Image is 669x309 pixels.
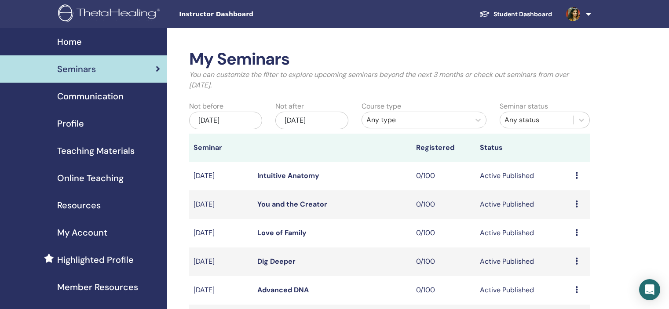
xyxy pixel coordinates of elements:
[475,219,571,247] td: Active Published
[189,49,590,69] h2: My Seminars
[57,280,138,294] span: Member Resources
[275,101,304,112] label: Not after
[275,112,348,129] div: [DATE]
[257,257,296,266] a: Dig Deeper
[189,134,253,162] th: Seminar
[189,112,262,129] div: [DATE]
[257,228,307,237] a: Love of Family
[57,171,124,185] span: Online Teaching
[412,247,475,276] td: 0/100
[475,276,571,305] td: Active Published
[57,199,101,212] span: Resources
[189,69,590,91] p: You can customize the filter to explore upcoming seminars beyond the next 3 months or check out s...
[504,115,569,125] div: Any status
[57,253,134,266] span: Highlighted Profile
[475,162,571,190] td: Active Published
[566,7,580,21] img: default.jpg
[57,226,107,239] span: My Account
[500,101,548,112] label: Seminar status
[58,4,163,24] img: logo.png
[412,134,475,162] th: Registered
[57,62,96,76] span: Seminars
[412,162,475,190] td: 0/100
[189,190,253,219] td: [DATE]
[189,162,253,190] td: [DATE]
[366,115,465,125] div: Any type
[57,35,82,48] span: Home
[362,101,401,112] label: Course type
[257,200,327,209] a: You and the Creator
[475,134,571,162] th: Status
[57,90,124,103] span: Communication
[412,219,475,247] td: 0/100
[475,190,571,219] td: Active Published
[189,101,223,112] label: Not before
[475,247,571,276] td: Active Published
[179,10,311,19] span: Instructor Dashboard
[189,219,253,247] td: [DATE]
[472,6,559,22] a: Student Dashboard
[189,276,253,305] td: [DATE]
[257,171,319,180] a: Intuitive Anatomy
[479,10,490,18] img: graduation-cap-white.svg
[257,285,309,294] a: Advanced DNA
[412,190,475,219] td: 0/100
[57,117,84,130] span: Profile
[412,276,475,305] td: 0/100
[639,279,660,300] div: Open Intercom Messenger
[189,247,253,276] td: [DATE]
[57,144,135,157] span: Teaching Materials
